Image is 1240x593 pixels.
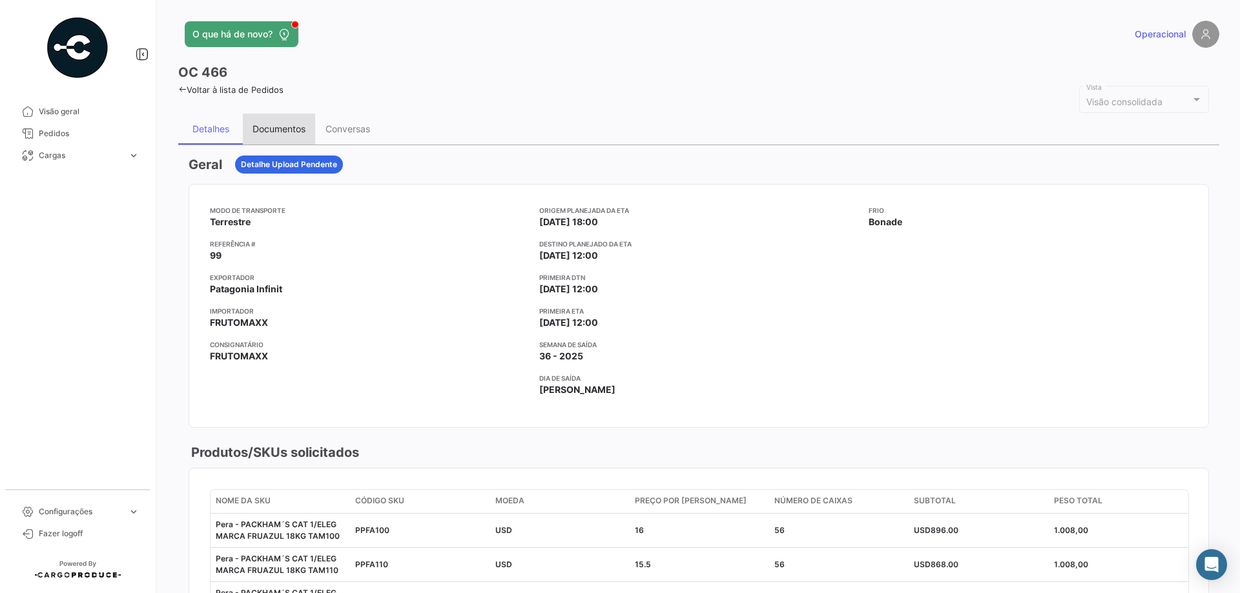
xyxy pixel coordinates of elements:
div: Conversas [325,123,370,134]
span: Pera - PACKHAM´S CAT 1/ELEG MARCA FRUAZUL 18KG TAM110 [216,554,338,575]
app-card-info-title: Importador [210,306,529,316]
mat-select-trigger: Visão consolidada [1086,96,1162,107]
span: Operacional [1135,28,1186,41]
img: powered-by.png [45,15,110,80]
span: Peso Total [1054,495,1102,507]
span: [DATE] 12:00 [539,283,598,296]
span: Preço por [PERSON_NAME] [635,495,747,507]
app-card-info-title: Exportador [210,272,529,283]
app-card-info-title: Modo de Transporte [210,205,529,216]
h3: OC 466 [178,63,227,81]
div: 56 [774,559,904,570]
span: [DATE] 18:00 [539,216,598,228]
app-card-info-title: Semana de saída [539,339,858,350]
span: expand_more [128,506,139,518]
span: Terrestre [210,216,251,228]
span: 36 - 2025 [539,350,583,363]
span: Pera - PACKHAM´S CAT 1/ELEG MARCA FRUAZUL 18KG TAM100 [216,519,340,541]
span: Visão geral [39,106,139,117]
span: Patagonia Infinit [210,283,282,296]
span: 99 [210,249,222,262]
h3: Produtos/SKUs solicitados [189,443,359,461]
div: Abrir Intercom Messenger [1196,549,1227,580]
span: PPFA100 [355,525,389,535]
datatable-header-cell: Nome da SKU [211,490,350,513]
span: Nome da SKU [216,495,271,507]
app-card-info-title: Consignatário [210,339,529,350]
span: Bonade [869,216,902,228]
div: 56 [774,525,904,536]
app-card-info-title: Dia de saída [539,373,858,383]
span: PPFA110 [355,559,388,569]
span: expand_more [128,150,139,161]
app-card-info-title: Primeira DTN [539,272,858,283]
a: Pedidos [10,123,145,145]
span: O que há de novo? [192,28,273,41]
app-card-info-title: Origem planejada da ETA [539,205,858,216]
span: Fazer logoff [39,528,139,539]
app-card-info-title: Destino Planejado da ETA [539,239,858,249]
span: 1.008,00 [1054,559,1088,569]
span: USD [914,525,931,535]
span: FRUTOMAXX [210,350,268,363]
h3: Geral [189,156,222,174]
span: Número de Caixas [774,495,852,507]
span: Moeda [495,495,524,507]
span: Pedidos [39,128,139,139]
datatable-header-cell: Moeda [490,490,630,513]
app-card-info-title: Frio [869,205,1188,216]
a: Voltar à lista de Pedidos [178,85,284,95]
span: Configurações [39,506,123,518]
div: Documentos [253,123,305,134]
div: Detalhes [192,123,229,134]
span: 15.5 [635,559,651,569]
app-card-info-title: Referência # [210,239,529,249]
img: placeholder-user.png [1192,21,1219,48]
span: USD [495,559,512,569]
span: Subtotal [914,495,956,507]
span: 868.00 [931,559,958,569]
a: Visão geral [10,101,145,123]
span: Cargas [39,150,123,161]
span: [PERSON_NAME] [539,383,615,396]
span: Detalhe Upload Pendente [241,159,337,170]
span: FRUTOMAXX [210,316,268,329]
span: Código SKU [355,495,404,507]
app-card-info-title: Primeira ETA [539,306,858,316]
span: [DATE] 12:00 [539,316,598,329]
span: USD [495,525,512,535]
datatable-header-cell: Código SKU [350,490,490,513]
span: 16 [635,525,644,535]
button: O que há de novo? [185,21,298,47]
span: USD [914,559,931,569]
span: [DATE] 12:00 [539,249,598,262]
span: 1.008,00 [1054,525,1088,535]
span: 896.00 [931,525,958,535]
